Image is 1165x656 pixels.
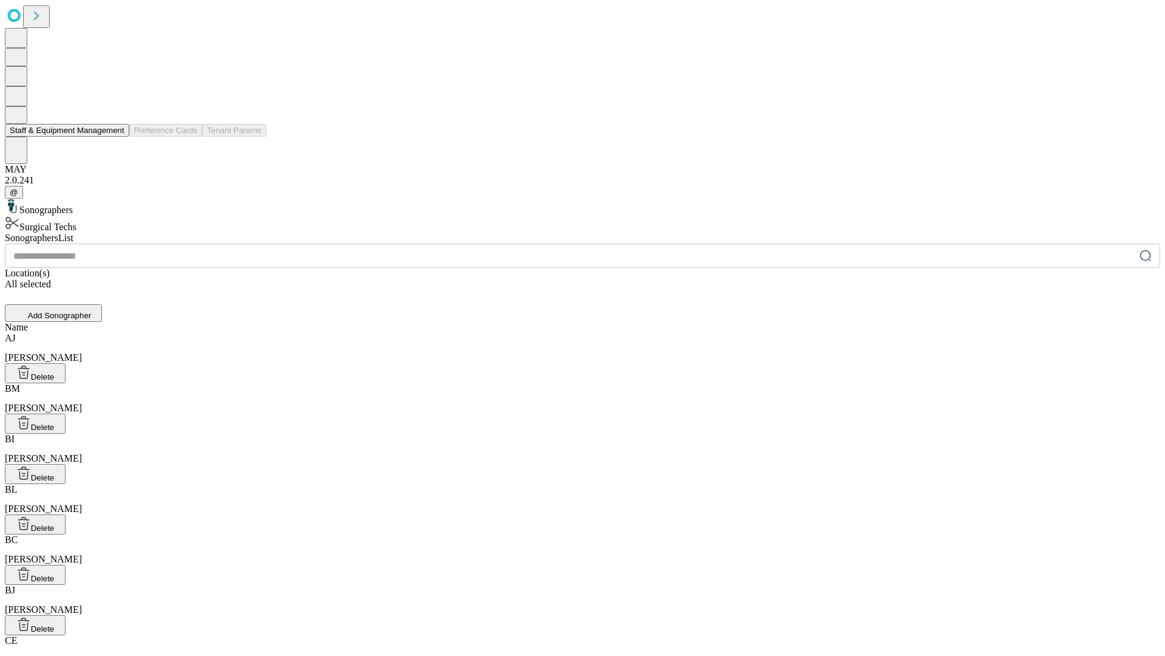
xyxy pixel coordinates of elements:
[5,333,16,343] span: AJ
[5,233,1160,244] div: Sonographers List
[5,164,1160,175] div: MAY
[5,535,1160,565] div: [PERSON_NAME]
[5,464,66,484] button: Delete
[5,484,17,494] span: BL
[5,565,66,585] button: Delete
[5,199,1160,216] div: Sonographers
[5,186,23,199] button: @
[5,124,129,137] button: Staff & Equipment Management
[5,434,1160,464] div: [PERSON_NAME]
[31,372,55,381] span: Delete
[5,535,18,545] span: BC
[31,624,55,634] span: Delete
[31,423,55,432] span: Delete
[5,635,17,646] span: CE
[5,279,1160,290] div: All selected
[5,363,66,383] button: Delete
[202,124,266,137] button: Tenant Params
[5,585,1160,615] div: [PERSON_NAME]
[31,473,55,482] span: Delete
[5,615,66,635] button: Delete
[10,188,18,197] span: @
[5,268,50,278] span: Location(s)
[31,574,55,583] span: Delete
[5,304,102,322] button: Add Sonographer
[5,333,1160,363] div: [PERSON_NAME]
[5,434,15,444] span: BI
[28,311,91,320] span: Add Sonographer
[5,484,1160,514] div: [PERSON_NAME]
[5,175,1160,186] div: 2.0.241
[5,216,1160,233] div: Surgical Techs
[5,585,15,595] span: BJ
[129,124,202,137] button: Preference Cards
[31,524,55,533] span: Delete
[5,414,66,434] button: Delete
[5,514,66,535] button: Delete
[5,383,1160,414] div: [PERSON_NAME]
[5,383,20,394] span: BM
[5,322,1160,333] div: Name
